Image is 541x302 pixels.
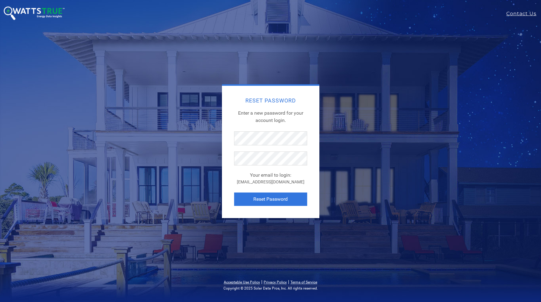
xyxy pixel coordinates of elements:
[234,172,307,179] div: Your email to login:
[264,280,287,284] a: Privacy Policy
[234,98,307,103] h2: Reset Password
[288,279,289,285] span: |
[4,6,65,20] img: WattsTrue
[261,279,262,285] span: |
[506,10,541,17] a: Contact Us
[234,193,307,206] button: Reset Password
[224,280,260,284] a: Acceptable Use Policy
[238,110,303,123] span: Enter a new password for your account login.
[234,179,307,185] div: [EMAIL_ADDRESS][DOMAIN_NAME]
[290,280,317,284] a: Terms of Service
